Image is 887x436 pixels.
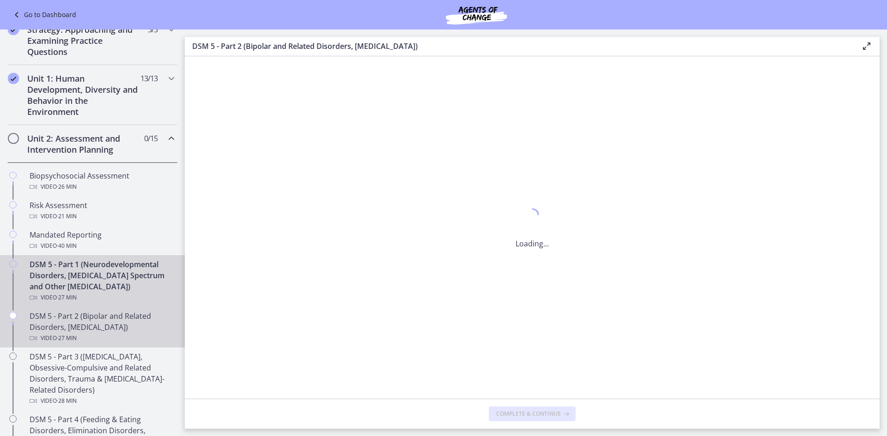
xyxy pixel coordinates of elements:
div: Risk Assessment [30,200,174,222]
span: Complete & continue [496,410,561,418]
div: Video [30,292,174,303]
h2: Unit 2: Assessment and Intervention Planning [27,133,140,155]
div: Biopsychosocial Assessment [30,170,174,192]
span: · 27 min [57,333,77,344]
span: 13 / 13 [140,73,158,84]
span: 3 / 3 [148,24,158,35]
a: Go to Dashboard [11,9,76,20]
img: Agents of Change [421,4,532,26]
i: Completed [8,73,19,84]
span: · 27 min [57,292,77,303]
span: · 28 min [57,395,77,406]
h3: DSM 5 - Part 2 (Bipolar and Related Disorders, [MEDICAL_DATA]) [192,41,846,52]
h2: Unit 1: Human Development, Diversity and Behavior in the Environment [27,73,140,117]
i: Completed [8,24,19,35]
h2: Strategy: Approaching and Examining Practice Questions [27,24,140,57]
div: Video [30,240,174,251]
div: Video [30,181,174,192]
div: DSM 5 - Part 2 (Bipolar and Related Disorders, [MEDICAL_DATA]) [30,311,174,344]
button: Complete & continue [489,406,576,421]
div: Video [30,333,174,344]
div: DSM 5 - Part 3 ([MEDICAL_DATA], Obsessive-Compulsive and Related Disorders, Trauma & [MEDICAL_DAT... [30,351,174,406]
div: DSM 5 - Part 1 (Neurodevelopmental Disorders, [MEDICAL_DATA] Spectrum and Other [MEDICAL_DATA]) [30,259,174,303]
span: · 40 min [57,240,77,251]
div: 1 [516,206,549,227]
div: Video [30,395,174,406]
div: Video [30,211,174,222]
span: · 26 min [57,181,77,192]
span: 0 / 15 [144,133,158,144]
div: Mandated Reporting [30,229,174,251]
span: · 21 min [57,211,77,222]
p: Loading... [516,238,549,249]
